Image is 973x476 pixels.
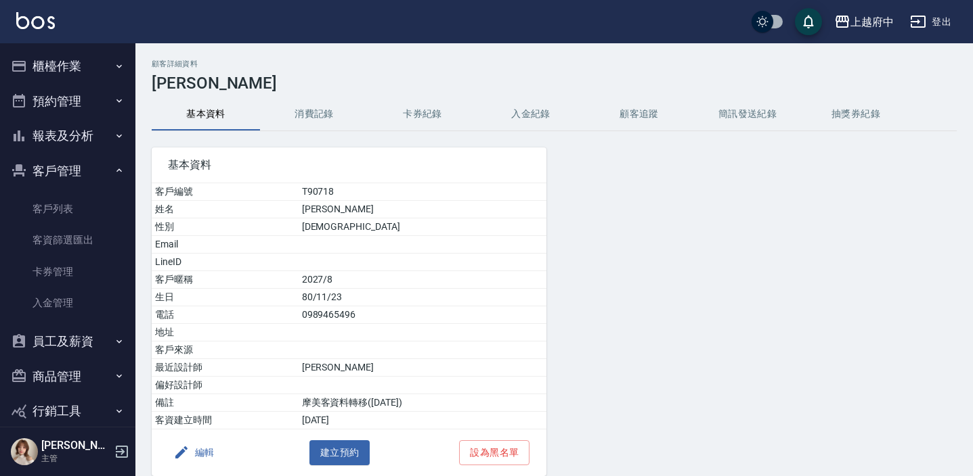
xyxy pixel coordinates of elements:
[152,74,957,93] h3: [PERSON_NAME]
[850,14,894,30] div: 上越府中
[459,440,529,465] button: 設為黑名單
[299,289,546,306] td: 80/11/23
[5,359,130,394] button: 商品管理
[152,306,299,324] td: 電話
[5,394,130,429] button: 行銷工具
[152,236,299,254] td: Email
[152,254,299,271] td: LineID
[5,118,130,153] button: 報表及分析
[152,218,299,236] td: 性別
[152,394,299,412] td: 備註
[5,84,130,119] button: 預約管理
[152,324,299,341] td: 地址
[5,49,130,84] button: 櫃檯作業
[693,98,802,130] button: 簡訊發送紀錄
[905,9,957,34] button: 登出
[5,256,130,287] a: 卡券管理
[299,201,546,218] td: [PERSON_NAME]
[152,341,299,359] td: 客戶來源
[299,394,546,412] td: 摩美客資料轉移([DATE])
[168,158,530,172] span: 基本資料
[41,439,110,452] h5: [PERSON_NAME]
[477,98,585,130] button: 入金紀錄
[5,193,130,224] a: 客戶列表
[299,183,546,201] td: T90718
[5,287,130,318] a: 入金管理
[41,452,110,465] p: 主管
[152,201,299,218] td: 姓名
[795,8,822,35] button: save
[152,271,299,289] td: 客戶暱稱
[11,438,38,465] img: Person
[802,98,910,130] button: 抽獎券紀錄
[152,377,299,394] td: 偏好設計師
[829,8,899,36] button: 上越府中
[585,98,693,130] button: 顧客追蹤
[5,324,130,359] button: 員工及薪資
[299,271,546,289] td: 2027/8
[5,153,130,189] button: 客戶管理
[152,359,299,377] td: 最近設計師
[299,412,546,429] td: [DATE]
[152,412,299,429] td: 客資建立時間
[16,12,55,29] img: Logo
[152,98,260,130] button: 基本資料
[168,440,220,465] button: 編輯
[152,59,957,68] h2: 顧客詳細資料
[260,98,368,130] button: 消費記錄
[5,224,130,256] a: 客資篩選匯出
[152,183,299,201] td: 客戶編號
[299,306,546,324] td: 0989465496
[299,359,546,377] td: [PERSON_NAME]
[152,289,299,306] td: 生日
[368,98,477,130] button: 卡券紀錄
[299,218,546,236] td: [DEMOGRAPHIC_DATA]
[309,440,370,465] button: 建立預約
